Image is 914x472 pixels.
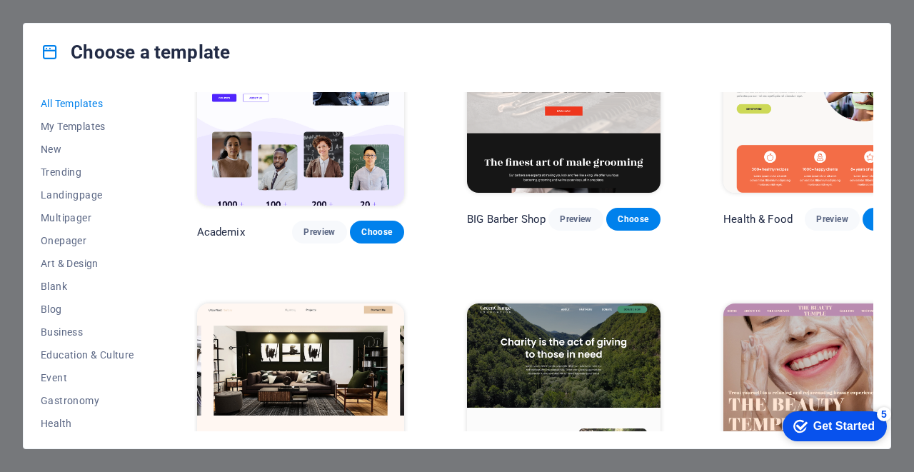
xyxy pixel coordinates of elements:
[41,41,230,64] h4: Choose a template
[303,226,335,238] span: Preview
[41,144,134,155] span: New
[197,225,245,239] p: Academix
[197,14,404,206] img: Academix
[41,92,134,115] button: All Templates
[41,343,134,366] button: Education & Culture
[41,298,134,321] button: Blog
[41,349,134,361] span: Education & Culture
[41,166,134,178] span: Trending
[805,208,859,231] button: Preview
[106,3,120,17] div: 5
[350,221,404,243] button: Choose
[41,212,134,224] span: Multipager
[41,275,134,298] button: Blank
[41,303,134,315] span: Blog
[548,208,603,231] button: Preview
[723,212,793,226] p: Health & Food
[41,184,134,206] button: Landingpage
[11,7,116,37] div: Get Started 5 items remaining, 0% complete
[41,326,134,338] span: Business
[41,418,134,429] span: Health
[606,208,661,231] button: Choose
[41,321,134,343] button: Business
[467,212,546,226] p: BIG Barber Shop
[41,98,134,109] span: All Templates
[41,138,134,161] button: New
[41,229,134,252] button: Onepager
[41,412,134,435] button: Health
[467,14,661,193] img: BIG Barber Shop
[361,226,393,238] span: Choose
[41,235,134,246] span: Onepager
[41,395,134,406] span: Gastronomy
[292,221,346,243] button: Preview
[618,214,649,225] span: Choose
[41,189,134,201] span: Landingpage
[41,121,134,132] span: My Templates
[41,115,134,138] button: My Templates
[560,214,591,225] span: Preview
[41,281,134,292] span: Blank
[41,372,134,383] span: Event
[41,389,134,412] button: Gastronomy
[42,16,104,29] div: Get Started
[41,258,134,269] span: Art & Design
[41,161,134,184] button: Trending
[41,206,134,229] button: Multipager
[816,214,848,225] span: Preview
[41,252,134,275] button: Art & Design
[41,366,134,389] button: Event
